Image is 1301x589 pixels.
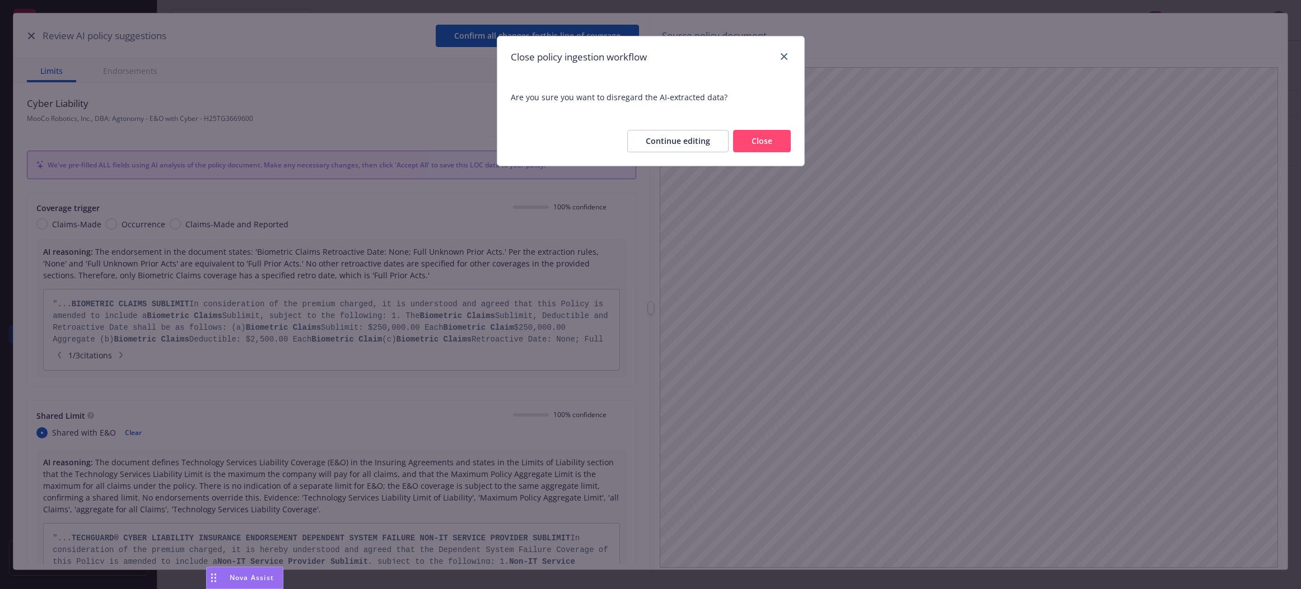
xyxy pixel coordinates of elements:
h1: Close policy ingestion workflow [511,50,647,64]
div: Drag to move [207,567,221,588]
a: close [777,50,791,63]
button: Close [733,130,791,152]
button: Nova Assist [206,567,283,589]
span: Are you sure you want to disregard the AI-extracted data? [511,91,791,103]
button: Continue editing [627,130,729,152]
span: Nova Assist [230,573,274,582]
